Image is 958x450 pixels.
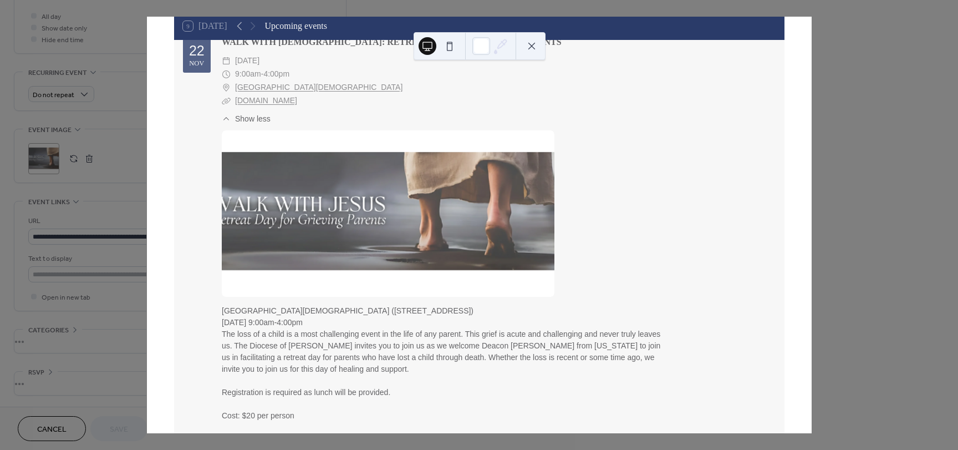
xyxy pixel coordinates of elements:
[235,113,271,125] span: Show less
[222,94,231,108] div: ​
[222,68,231,81] div: ​
[222,113,231,125] div: ​
[265,19,327,33] div: Upcoming events
[263,68,289,81] span: 4:00pm
[235,68,261,81] span: 9:00am
[235,96,297,105] a: [DOMAIN_NAME]
[235,54,259,68] span: [DATE]
[235,81,402,94] a: [GEOGRAPHIC_DATA][DEMOGRAPHIC_DATA]
[222,54,231,68] div: ​
[222,81,231,94] div: ​
[222,113,271,125] button: ​Show less
[189,60,204,67] div: Nov
[189,44,205,58] div: 22
[222,305,665,445] div: [GEOGRAPHIC_DATA][DEMOGRAPHIC_DATA] ([STREET_ADDRESS]) [DATE] 9:00am-4:00pm The loss of a child i...
[222,37,562,47] a: WALK WITH [DEMOGRAPHIC_DATA]: RETREAT DAY FOR GRIEVING PARENTS
[261,68,264,81] span: -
